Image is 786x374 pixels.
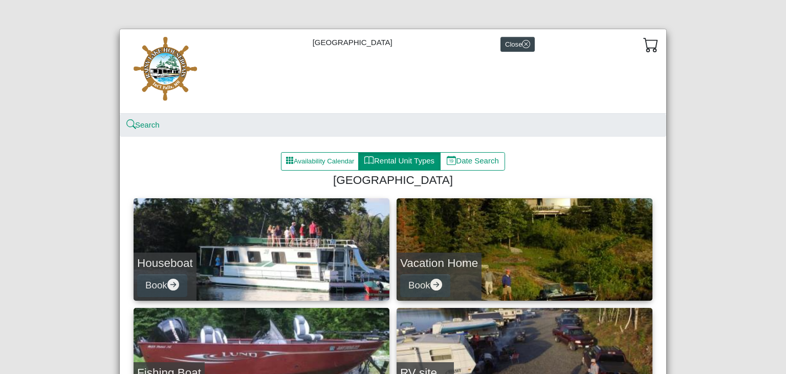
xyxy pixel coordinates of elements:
[127,37,204,106] img: 55466189-bbd8-41c3-ab33-5e957c8145a3.jpg
[440,152,505,171] button: calendar dateDate Search
[522,40,530,48] svg: x circle
[281,152,359,171] button: grid3x3 gap fillAvailability Calendar
[400,256,478,270] h4: Vacation Home
[643,37,659,52] svg: cart
[127,120,160,129] a: searchSearch
[286,156,294,164] svg: grid3x3 gap fill
[127,121,135,129] svg: search
[137,256,193,270] h4: Houseboat
[430,279,442,290] svg: arrow right circle fill
[120,29,666,114] div: [GEOGRAPHIC_DATA]
[358,152,441,171] button: bookRental Unit Types
[400,274,450,297] button: Bookarrow right circle fill
[364,156,374,165] svg: book
[500,37,535,52] button: Closex circle
[447,156,456,165] svg: calendar date
[138,173,648,187] h4: [GEOGRAPHIC_DATA]
[167,279,179,290] svg: arrow right circle fill
[137,274,187,297] button: Bookarrow right circle fill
